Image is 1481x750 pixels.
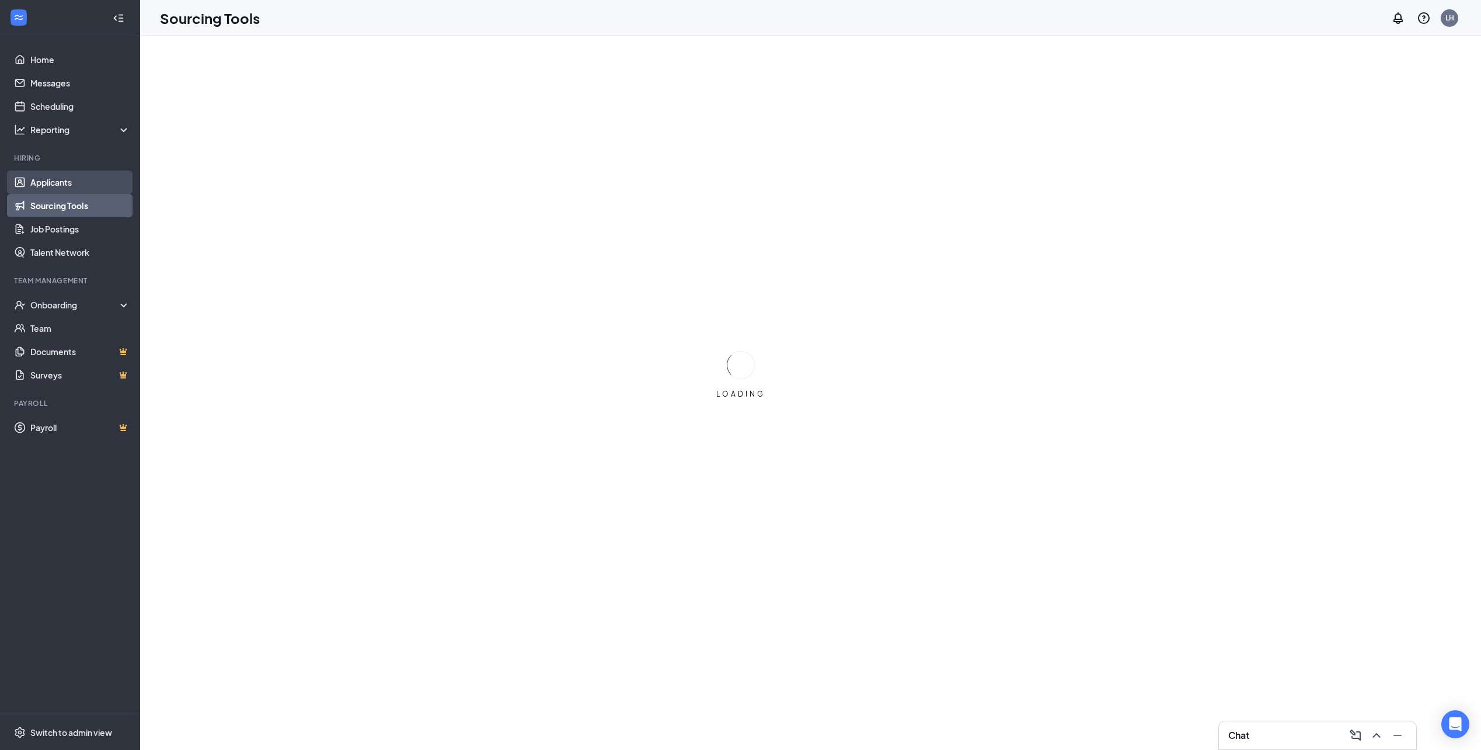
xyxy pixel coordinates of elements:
div: LOADING [712,389,770,399]
a: Home [30,48,130,71]
a: Scheduling [30,95,130,118]
div: Switch to admin view [30,727,112,738]
div: Team Management [14,276,128,286]
svg: Collapse [113,12,124,24]
svg: ComposeMessage [1348,728,1362,742]
a: Sourcing Tools [30,194,130,217]
button: ChevronUp [1367,726,1386,745]
svg: Minimize [1391,728,1405,742]
svg: QuestionInfo [1417,11,1431,25]
svg: ChevronUp [1370,728,1384,742]
svg: Analysis [14,124,26,136]
svg: WorkstreamLogo [13,12,25,23]
a: Job Postings [30,217,130,241]
div: LH [1445,13,1454,23]
h3: Chat [1228,729,1249,742]
svg: Settings [14,727,26,738]
a: Team [30,317,130,340]
a: SurveysCrown [30,363,130,387]
svg: UserCheck [14,299,26,311]
div: Payroll [14,398,128,408]
a: PayrollCrown [30,416,130,439]
div: Reporting [30,124,131,136]
a: Applicants [30,171,130,194]
a: Messages [30,71,130,95]
button: ComposeMessage [1346,726,1365,745]
div: Onboarding [30,299,120,311]
a: DocumentsCrown [30,340,130,363]
button: Minimize [1388,726,1407,745]
svg: Notifications [1391,11,1405,25]
div: Hiring [14,153,128,163]
h1: Sourcing Tools [160,8,260,28]
a: Talent Network [30,241,130,264]
div: Open Intercom Messenger [1441,710,1469,738]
